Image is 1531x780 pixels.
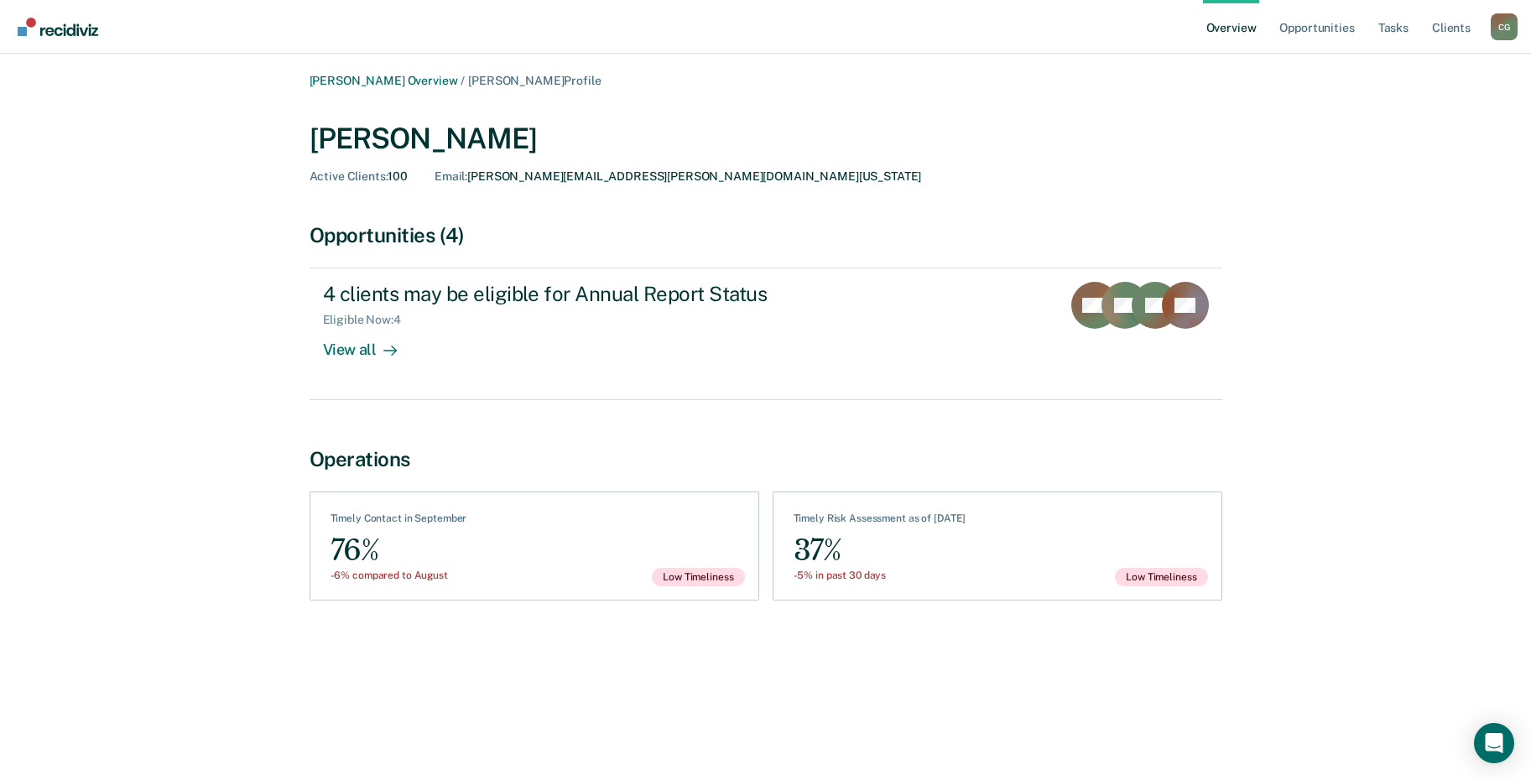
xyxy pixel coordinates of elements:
button: Profile dropdown button [1491,13,1518,40]
span: Email : [435,169,467,183]
div: 100 [310,169,409,184]
span: / [457,74,468,87]
a: [PERSON_NAME] Overview [310,74,458,87]
span: Active Clients : [310,169,388,183]
div: Timely Risk Assessment as of [DATE] [794,512,966,531]
a: 4 clients may be eligible for Annual Report StatusEligible Now:4View all [310,268,1222,400]
span: Low Timeliness [652,568,744,586]
span: Low Timeliness [1115,568,1207,586]
div: 37% [794,532,966,569]
img: Recidiviz [18,18,98,36]
div: 4 clients may be eligible for Annual Report Status [323,282,912,306]
div: Opportunities (4) [310,223,1222,247]
div: View all [323,327,417,360]
div: -6% compared to August [331,569,467,581]
div: [PERSON_NAME] [310,122,1222,156]
div: -5% in past 30 days [794,569,966,581]
div: 76% [331,532,467,569]
span: [PERSON_NAME] Profile [468,74,601,87]
div: [PERSON_NAME][EMAIL_ADDRESS][PERSON_NAME][DOMAIN_NAME][US_STATE] [435,169,921,184]
div: Open Intercom Messenger [1474,723,1514,763]
div: C G [1491,13,1518,40]
div: Timely Contact in September [331,512,467,531]
div: Operations [310,447,1222,471]
div: Eligible Now : 4 [323,313,414,327]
